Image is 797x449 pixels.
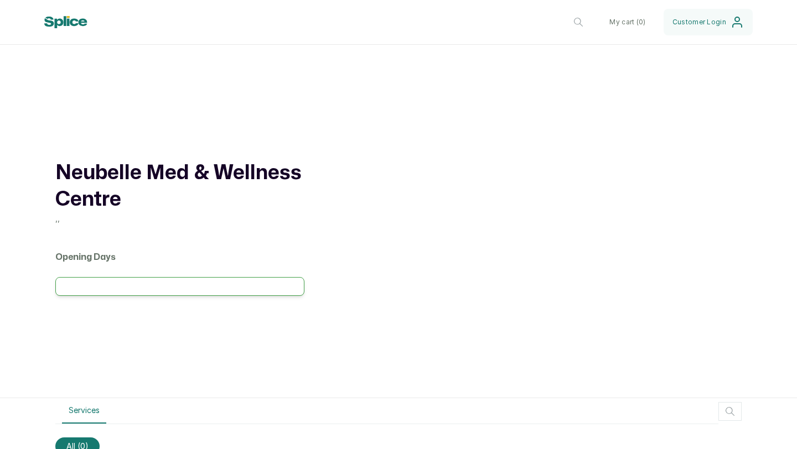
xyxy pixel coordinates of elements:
[62,398,106,424] button: Services
[55,160,304,213] h1: Neubelle Med & Wellness Centre
[601,9,654,35] button: My cart (0)
[55,213,304,224] p: , ,
[672,18,726,27] span: Customer Login
[664,9,753,35] button: Customer Login
[55,250,304,264] h2: Opening Days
